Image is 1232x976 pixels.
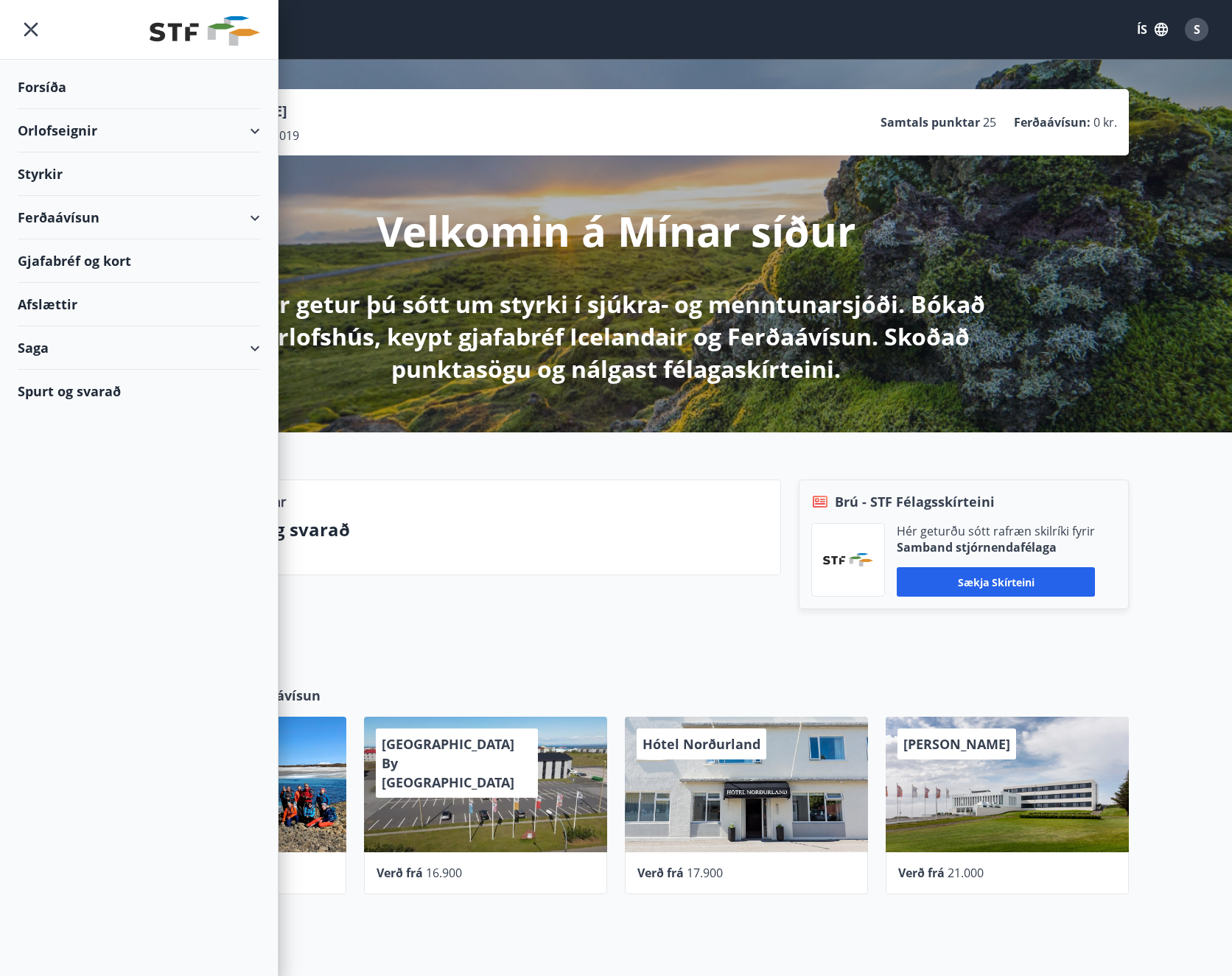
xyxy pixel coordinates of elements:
[18,370,260,412] div: Spurt og svarað
[426,865,462,881] span: 16.900
[881,114,980,130] p: Samtals punktar
[18,109,260,152] div: Orlofseignir
[18,152,260,196] div: Styrkir
[903,735,1010,753] span: [PERSON_NAME]
[835,492,995,511] span: Brú - STF Félagsskírteini
[18,16,44,43] button: menu
[1093,114,1117,130] span: 0 kr.
[227,288,1005,385] p: Hér getur þú sótt um styrki í sjúkra- og menntunarsjóði. Bókað orlofshús, keypt gjafabréf Iceland...
[983,114,996,130] span: 25
[898,865,945,881] span: Verð frá
[382,735,514,791] span: [GEOGRAPHIC_DATA] By [GEOGRAPHIC_DATA]
[897,567,1095,597] button: Sækja skírteini
[1194,21,1200,38] span: S
[897,539,1095,555] p: Samband stjórnendafélaga
[1179,12,1214,47] button: S
[377,203,855,259] p: Velkomin á Mínar síður
[18,66,260,109] div: Forsíða
[948,865,984,881] span: 21.000
[377,865,423,881] span: Verð frá
[211,517,769,542] p: Spurt og svarað
[18,196,260,239] div: Ferðaávísun
[687,865,723,881] span: 17.900
[897,523,1095,539] p: Hér geturðu sótt rafræn skilríki fyrir
[1129,16,1176,43] button: ÍS
[1014,114,1091,130] p: Ferðaávísun :
[18,239,260,283] div: Gjafabréf og kort
[823,553,873,566] img: vjCaq2fThgY3EUYqSgpjEiBg6WP39ov69hlhuPVN.png
[637,865,684,881] span: Verð frá
[643,735,760,753] span: Hótel Norðurland
[150,16,260,46] img: union_logo
[18,283,260,326] div: Afslættir
[18,326,260,370] div: Saga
